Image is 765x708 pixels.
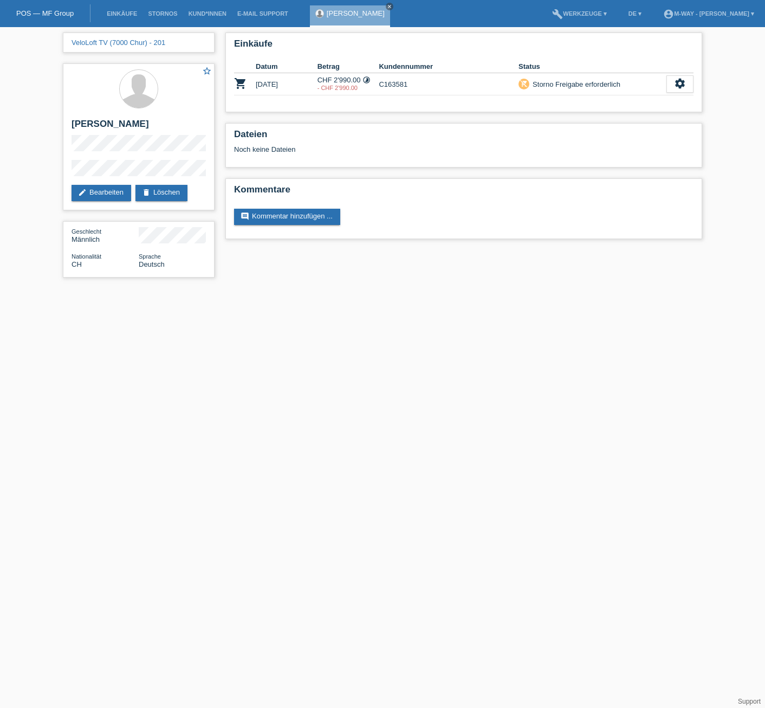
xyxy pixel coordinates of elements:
[234,77,247,90] i: POSP00023069
[241,212,249,221] i: comment
[234,209,340,225] a: commentKommentar hinzufügen ...
[139,253,161,260] span: Sprache
[139,260,165,268] span: Deutsch
[234,38,693,55] h2: Einkäufe
[529,79,620,90] div: Storno Freigabe erforderlich
[327,9,385,17] a: [PERSON_NAME]
[658,10,760,17] a: account_circlem-way - [PERSON_NAME] ▾
[317,73,379,95] td: CHF 2'990.00
[674,78,686,89] i: settings
[101,10,142,17] a: Einkäufe
[317,85,379,91] div: 02.09.2025 / Mail von Vera das Velo wurde an Zibatra retourniert
[379,60,518,73] th: Kundennummer
[16,9,74,17] a: POS — MF Group
[379,73,518,95] td: C163581
[234,145,565,153] div: Noch keine Dateien
[232,10,294,17] a: E-Mail Support
[202,66,212,76] i: star_border
[72,253,101,260] span: Nationalität
[547,10,612,17] a: buildWerkzeuge ▾
[142,10,183,17] a: Stornos
[72,185,131,201] a: editBearbeiten
[234,129,693,145] h2: Dateien
[362,76,371,84] i: Fixe Raten (24 Raten)
[317,60,379,73] th: Betrag
[72,119,206,135] h2: [PERSON_NAME]
[72,260,82,268] span: Schweiz
[386,3,393,10] a: close
[256,73,317,95] td: [DATE]
[623,10,647,17] a: DE ▾
[256,60,317,73] th: Datum
[663,9,674,20] i: account_circle
[234,184,693,201] h2: Kommentare
[72,38,165,47] a: VeloLoft TV (7000 Chur) - 201
[183,10,232,17] a: Kund*innen
[72,228,101,235] span: Geschlecht
[142,188,151,197] i: delete
[78,188,87,197] i: edit
[552,9,563,20] i: build
[387,4,392,9] i: close
[520,80,528,87] i: remove_shopping_cart
[72,227,139,243] div: Männlich
[202,66,212,78] a: star_border
[738,698,761,705] a: Support
[135,185,187,201] a: deleteLöschen
[518,60,666,73] th: Status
